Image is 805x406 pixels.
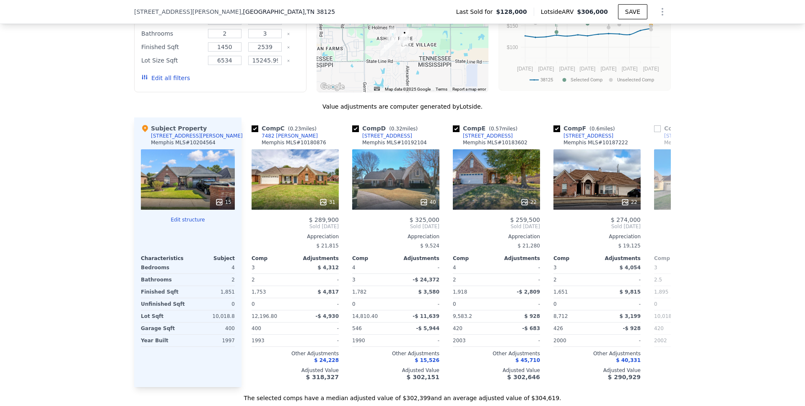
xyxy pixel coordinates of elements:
[352,313,378,319] span: 14,810.40
[491,126,502,132] span: 0.57
[510,216,540,223] span: $ 259,500
[524,313,540,319] span: $ 928
[486,126,521,132] span: ( miles)
[141,124,207,133] div: Subject Property
[319,81,346,92] a: Open this area in Google Maps (opens a new window)
[252,223,339,230] span: Sold [DATE]
[563,139,628,146] div: Memphis MLS # 10187222
[190,262,235,273] div: 4
[190,335,235,346] div: 1997
[399,31,408,45] div: 7458 Easterly Ln
[252,133,318,139] a: 7482 [PERSON_NAME]
[252,301,255,307] span: 0
[386,126,421,132] span: ( miles)
[352,255,396,262] div: Comp
[563,133,613,139] div: [STREET_ADDRESS]
[306,374,339,380] span: $ 318,327
[397,262,439,273] div: -
[553,274,595,286] div: 2
[309,216,339,223] span: $ 289,900
[463,133,513,139] div: [STREET_ADDRESS]
[453,313,472,319] span: 9,583.2
[541,8,577,16] span: Lotside ARV
[188,255,235,262] div: Subject
[456,8,496,16] span: Last Sold for
[352,367,439,374] div: Adjusted Value
[385,87,431,91] span: Map data ©2025 Google
[586,126,618,132] span: ( miles)
[141,255,188,262] div: Characteristics
[559,66,575,72] text: [DATE]
[453,301,456,307] span: 0
[352,335,394,346] div: 1990
[553,289,568,295] span: 1,651
[400,39,410,53] div: 7482 Beauregard Cv
[287,32,290,36] button: Clear
[518,243,540,249] span: $ 21,280
[498,262,540,273] div: -
[553,325,563,331] span: 426
[654,223,741,230] span: Sold [DATE]
[287,59,290,62] button: Clear
[287,46,290,49] button: Clear
[579,66,595,72] text: [DATE]
[190,286,235,298] div: 1,851
[507,23,518,29] text: $150
[622,66,638,72] text: [DATE]
[453,233,540,240] div: Appreciation
[352,223,439,230] span: Sold [DATE]
[654,335,696,346] div: 2002
[141,41,203,53] div: Finished Sqft
[151,133,243,139] div: [STREET_ADDRESS][PERSON_NAME]
[553,255,597,262] div: Comp
[141,216,235,223] button: Edit structure
[463,139,527,146] div: Memphis MLS # 10183602
[617,77,654,83] text: Unselected Comp
[252,335,293,346] div: 1993
[571,77,602,83] text: Selected Comp
[654,124,719,133] div: Comp G
[319,198,335,206] div: 31
[620,265,641,271] span: $ 4,054
[297,274,339,286] div: -
[252,325,261,331] span: 400
[141,28,203,39] div: Bathrooms
[396,255,439,262] div: Adjustments
[141,323,186,334] div: Garage Sqft
[285,126,320,132] span: ( miles)
[151,139,216,146] div: Memphis MLS # 10204564
[262,139,326,146] div: Memphis MLS # 10180876
[352,325,362,331] span: 546
[654,133,714,139] a: [STREET_ADDRESS]
[420,243,439,249] span: $ 9,524
[252,265,255,271] span: 3
[520,198,537,206] div: 22
[413,277,439,283] span: -$ 24,372
[318,265,339,271] span: $ 4,312
[252,255,295,262] div: Comp
[318,289,339,295] span: $ 4,817
[654,313,680,319] span: 10,018.80
[599,274,641,286] div: -
[453,325,462,331] span: 420
[134,387,671,402] div: The selected comps have a median adjusted value of $302,399 and an average adjusted value of $304...
[141,310,186,322] div: Lot Sqft
[297,298,339,310] div: -
[540,77,553,83] text: 38125
[553,313,568,319] span: 8,712
[453,274,495,286] div: 2
[592,126,600,132] span: 0.6
[654,3,671,20] button: Show Options
[305,8,335,15] span: , TN 38125
[616,357,641,363] span: $ 40,331
[141,298,186,310] div: Unfinished Sqft
[416,325,439,331] span: -$ 5,944
[190,310,235,322] div: 10,018.8
[407,374,439,380] span: $ 302,151
[190,323,235,334] div: 400
[453,133,513,139] a: [STREET_ADDRESS]
[387,27,396,42] div: 5371 Lake Village Dr
[252,124,320,133] div: Comp C
[517,289,540,295] span: -$ 2,809
[453,367,540,374] div: Adjusted Value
